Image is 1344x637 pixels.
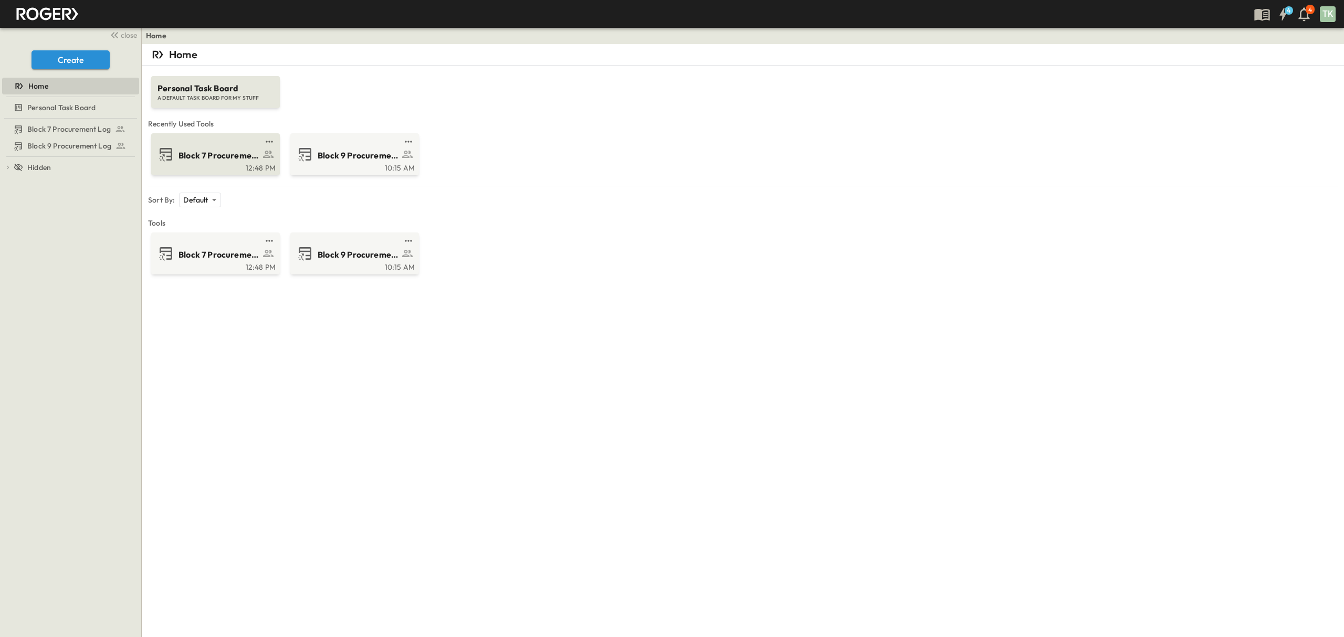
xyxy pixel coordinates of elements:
[106,27,139,42] button: close
[292,262,415,270] a: 10:15 AM
[263,135,276,148] button: test
[2,137,139,154] div: Block 9 Procurement Logtest
[153,262,276,270] a: 12:48 PM
[121,30,137,40] span: close
[2,139,137,153] a: Block 9 Procurement Log
[1287,6,1290,15] h6: 4
[148,195,175,205] p: Sort By:
[31,50,110,69] button: Create
[148,119,1338,129] span: Recently Used Tools
[27,141,111,151] span: Block 9 Procurement Log
[157,82,274,94] span: Personal Task Board
[2,79,137,93] a: Home
[2,100,137,115] a: Personal Task Board
[263,235,276,247] button: test
[292,146,415,163] a: Block 9 Procurement Log
[169,47,197,62] p: Home
[150,66,281,108] a: Personal Task BoardA DEFAULT TASK BOARD FOR MY STUFF
[292,245,415,262] a: Block 9 Procurement Log
[153,146,276,163] a: Block 7 Procurement Log
[27,124,111,134] span: Block 7 Procurement Log
[2,122,137,136] a: Block 7 Procurement Log
[1320,6,1336,22] div: TK
[1308,6,1312,14] p: 4
[402,135,415,148] button: test
[318,150,399,162] span: Block 9 Procurement Log
[402,235,415,247] button: test
[178,249,260,261] span: Block 7 Procurement Log
[178,150,260,162] span: Block 7 Procurement Log
[2,99,139,116] div: Personal Task Boardtest
[146,30,173,41] nav: breadcrumbs
[1319,5,1337,23] button: TK
[2,121,139,137] div: Block 7 Procurement Logtest
[153,245,276,262] a: Block 7 Procurement Log
[318,249,399,261] span: Block 9 Procurement Log
[292,163,415,171] a: 10:15 AM
[183,195,208,205] p: Default
[146,30,166,41] a: Home
[157,94,274,102] span: A DEFAULT TASK BOARD FOR MY STUFF
[27,162,51,173] span: Hidden
[148,218,1338,228] span: Tools
[1273,5,1294,24] button: 4
[153,163,276,171] a: 12:48 PM
[28,81,48,91] span: Home
[179,193,220,207] div: Default
[27,102,96,113] span: Personal Task Board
